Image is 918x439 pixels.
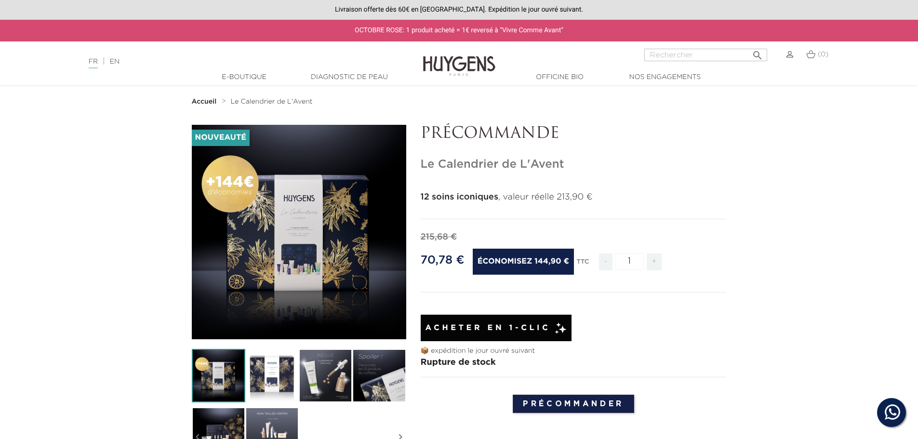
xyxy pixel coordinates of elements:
[421,358,496,367] span: Rupture de stock
[192,349,245,402] img: Le Calendrier de L'Avent
[421,233,457,241] span: 215,68 €
[473,249,574,275] span: Économisez 144,90 €
[196,72,293,82] a: E-Boutique
[421,158,727,172] h1: Le Calendrier de L'Avent
[84,56,375,67] div: |
[599,253,612,270] span: -
[749,46,766,59] button: 
[423,40,495,78] img: Huygens
[421,346,727,356] p: 📦 expédition le jour ouvré suivant
[576,252,589,278] div: TTC
[231,98,313,105] span: Le Calendrier de L'Avent
[512,72,608,82] a: Officine Bio
[421,191,727,204] p: , valeur réelle 213,90 €
[421,254,465,266] span: 70,78 €
[513,395,634,413] input: Précommander
[421,193,498,201] strong: 12 soins iconiques
[615,253,644,270] input: Quantité
[647,253,662,270] span: +
[644,49,767,61] input: Rechercher
[192,130,250,146] li: Nouveauté
[301,72,398,82] a: Diagnostic de peau
[231,98,313,106] a: Le Calendrier de L'Avent
[818,51,828,58] span: (0)
[192,98,219,106] a: Accueil
[192,98,217,105] strong: Accueil
[110,58,120,65] a: EN
[89,58,98,68] a: FR
[752,47,763,58] i: 
[421,125,727,143] p: PRÉCOMMANDE
[617,72,713,82] a: Nos engagements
